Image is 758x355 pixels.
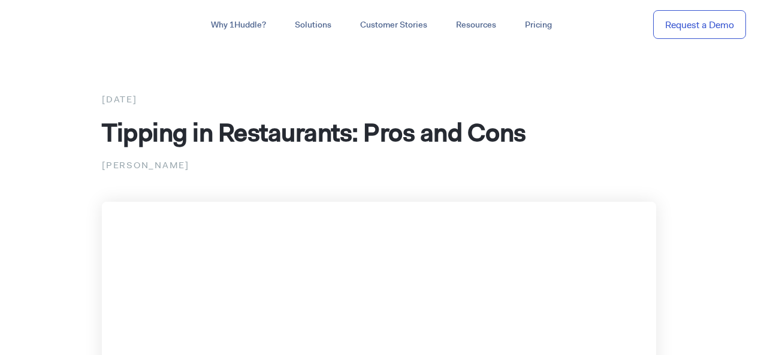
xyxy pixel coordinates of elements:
[442,14,511,36] a: Resources
[12,13,98,36] img: ...
[346,14,442,36] a: Customer Stories
[653,10,746,40] a: Request a Demo
[102,157,656,173] p: [PERSON_NAME]
[280,14,346,36] a: Solutions
[197,14,280,36] a: Why 1Huddle?
[102,92,656,107] div: [DATE]
[511,14,566,36] a: Pricing
[102,116,526,149] span: Tipping in Restaurants: Pros and Cons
